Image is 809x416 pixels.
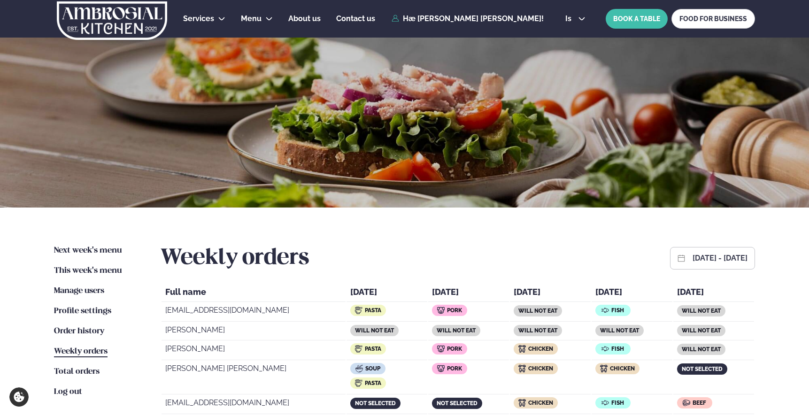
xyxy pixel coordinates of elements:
[518,327,557,334] font: will not eat
[355,307,362,314] img: icon img
[693,254,747,262] font: [DATE] - [DATE]
[611,307,624,314] font: Fish
[355,379,362,387] img: icon img
[54,306,111,317] a: Profile settings
[392,15,544,23] a: Hæ [PERSON_NAME] [PERSON_NAME]!
[365,365,380,372] font: Soup
[54,247,122,254] font: Next week's menu
[682,366,723,372] font: not selected
[165,364,286,373] font: [PERSON_NAME] [PERSON_NAME]
[600,365,608,372] img: icon img
[365,346,381,352] font: Pasta
[558,15,593,23] button: is
[165,306,289,315] font: [EMAIL_ADDRESS][DOMAIN_NAME]
[9,387,29,407] a: Cookie settings
[165,287,206,297] font: Full name
[613,15,660,23] font: BOOK A TABLE
[518,399,526,407] img: icon img
[365,307,381,314] span: Pasta
[447,307,462,314] font: Pork
[183,13,214,24] a: Services
[682,346,721,353] font: will not eat
[54,368,100,376] font: Total orders
[682,327,721,334] font: will not eat
[54,346,108,357] a: Weekly orders
[432,287,459,297] font: [DATE]
[528,400,553,406] font: Chicken
[241,13,262,24] a: Menu
[671,9,755,29] a: FOOD FOR BUSINESS
[437,307,445,314] img: icon img
[437,365,445,372] img: icon img
[437,400,478,407] font: not selected
[679,15,747,23] font: FOOD FOR BUSINESS
[683,399,690,407] img: icon img
[54,265,122,277] a: This week's menu
[677,287,704,297] font: [DATE]
[528,346,553,352] font: Chicken
[595,287,622,297] font: [DATE]
[54,307,111,315] font: Profile settings
[447,365,462,372] font: Pork
[518,365,526,372] img: icon img
[601,307,609,314] img: icon img
[54,366,100,377] a: Total orders
[601,399,609,407] img: icon img
[350,287,377,297] font: [DATE]
[288,14,321,23] font: About us
[54,326,104,337] a: Order history
[601,345,609,353] img: icon img
[518,308,557,314] font: will not eat
[693,400,706,406] font: Beef
[56,1,168,40] img: logo
[518,345,526,353] img: icon img
[54,327,104,335] font: Order history
[355,345,362,353] img: icon img
[288,13,321,24] a: About us
[355,365,363,372] img: icon img
[54,245,122,256] a: Next week's menu
[447,346,462,352] font: Pork
[241,14,262,23] font: Menu
[437,345,445,353] img: icon img
[528,365,553,372] font: Chicken
[336,14,375,23] font: Contact us
[600,327,639,334] font: will not eat
[54,347,108,355] font: Weekly orders
[54,285,104,297] a: Manage users
[403,14,544,23] font: Hæ [PERSON_NAME] [PERSON_NAME]!
[610,365,635,372] font: Chicken
[336,13,375,24] a: Contact us
[611,346,624,352] font: Fish
[693,254,747,262] button: [DATE] - [DATE]
[165,398,289,407] font: [EMAIL_ADDRESS][DOMAIN_NAME]
[365,380,381,386] font: Pasta
[54,287,104,295] font: Manage users
[437,327,476,334] font: will not eat
[161,248,309,269] font: Weekly orders
[54,267,122,275] font: This week's menu
[514,287,540,297] font: [DATE]
[165,344,225,353] font: [PERSON_NAME]
[565,15,574,23] span: is
[54,388,82,396] font: Log out
[54,386,82,398] a: Log out
[611,400,624,406] font: Fish
[183,14,214,23] font: Services
[682,308,721,314] font: will not eat
[355,400,396,407] font: not selected
[165,325,225,334] font: [PERSON_NAME]
[355,327,394,334] font: will not eat
[606,9,668,29] button: BOOK A TABLE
